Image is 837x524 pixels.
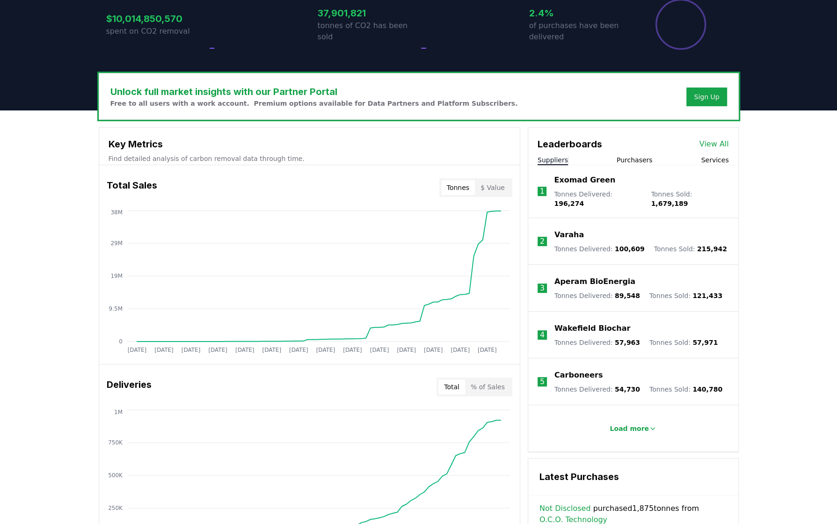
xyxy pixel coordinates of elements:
[208,347,227,353] tspan: [DATE]
[554,200,584,207] span: 196,274
[181,347,200,353] tspan: [DATE]
[699,138,729,150] a: View All
[107,378,152,396] h3: Deliveries
[529,6,630,20] h3: 2.4%
[554,385,640,394] p: Tonnes Delivered :
[692,339,718,346] span: 57,971
[370,347,389,353] tspan: [DATE]
[697,245,727,253] span: 215,942
[465,379,510,394] button: % of Sales
[539,470,727,484] h3: Latest Purchases
[686,87,727,106] button: Sign Up
[110,209,123,216] tspan: 38M
[343,347,362,353] tspan: [DATE]
[540,283,545,294] p: 3
[651,200,688,207] span: 1,679,189
[108,439,123,446] tspan: 750K
[109,154,510,163] p: Find detailed analysis of carbon removal data through time.
[424,347,443,353] tspan: [DATE]
[318,6,419,20] h3: 37,901,821
[109,137,510,151] h3: Key Metrics
[602,419,664,438] button: Load more
[554,338,640,347] p: Tonnes Delivered :
[110,240,123,247] tspan: 29M
[262,347,281,353] tspan: [DATE]
[554,291,640,300] p: Tonnes Delivered :
[615,386,640,393] span: 54,730
[114,408,122,415] tspan: 1M
[478,347,497,353] tspan: [DATE]
[654,244,727,254] p: Tonnes Sold :
[692,292,722,299] span: 121,433
[235,347,255,353] tspan: [DATE]
[106,12,207,26] h3: $10,014,850,570
[540,329,545,341] p: 4
[127,347,146,353] tspan: [DATE]
[108,505,123,511] tspan: 250K
[538,137,602,151] h3: Leaderboards
[554,244,645,254] p: Tonnes Delivered :
[316,347,335,353] tspan: [DATE]
[615,292,640,299] span: 89,548
[538,155,568,165] button: Suppliers
[540,236,545,247] p: 2
[554,323,630,334] a: Wakefield Biochar
[649,338,718,347] p: Tonnes Sold :
[475,180,510,195] button: $ Value
[692,386,722,393] span: 140,780
[540,376,545,387] p: 5
[554,370,603,381] a: Carboneers
[318,20,419,43] p: tonnes of CO2 has been sold
[107,178,157,197] h3: Total Sales
[119,338,123,345] tspan: 0
[110,273,123,279] tspan: 19M
[554,189,641,208] p: Tonnes Delivered :
[554,229,584,240] a: Varaha
[701,155,728,165] button: Services
[451,347,470,353] tspan: [DATE]
[441,180,475,195] button: Tonnes
[154,347,174,353] tspan: [DATE]
[110,99,518,108] p: Free to all users with a work account. Premium options available for Data Partners and Platform S...
[617,155,653,165] button: Purchasers
[110,85,518,99] h3: Unlock full market insights with our Partner Portal
[397,347,416,353] tspan: [DATE]
[615,245,645,253] span: 100,609
[438,379,465,394] button: Total
[649,385,722,394] p: Tonnes Sold :
[529,20,630,43] p: of purchases have been delivered
[554,276,635,287] a: Aperam BioEnergia
[539,186,544,197] p: 1
[539,503,591,514] a: Not Disclosed
[289,347,308,353] tspan: [DATE]
[651,189,728,208] p: Tonnes Sold :
[610,424,649,433] p: Load more
[694,92,719,102] a: Sign Up
[615,339,640,346] span: 57,963
[106,26,207,37] p: spent on CO2 removal
[554,175,615,186] a: Exomad Green
[108,472,123,479] tspan: 500K
[109,306,122,312] tspan: 9.5M
[649,291,722,300] p: Tonnes Sold :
